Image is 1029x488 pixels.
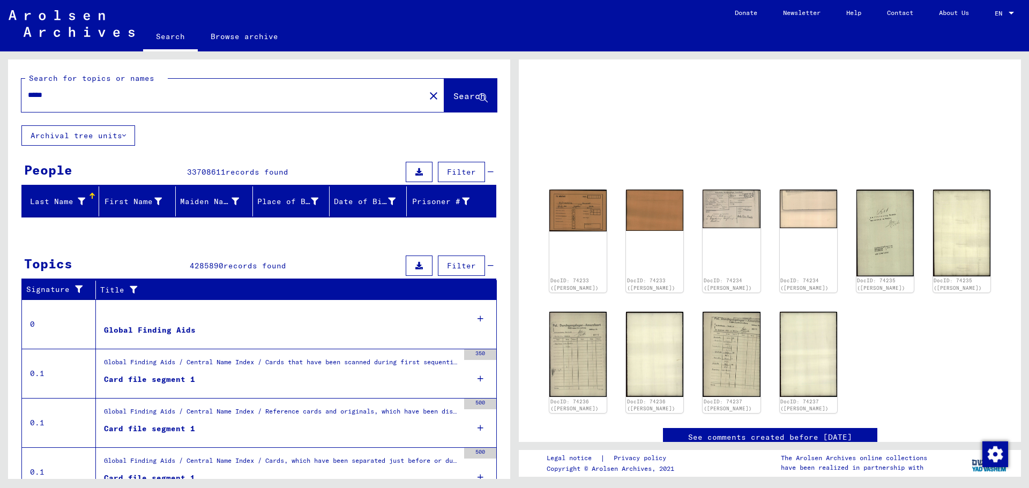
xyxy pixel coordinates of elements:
img: Change consent [982,441,1008,467]
td: 0.1 [22,349,96,398]
div: Global Finding Aids [104,325,196,336]
a: DocID: 74233 ([PERSON_NAME]) [550,277,599,291]
div: Global Finding Aids / Central Name Index / Reference cards and originals, which have been discove... [104,407,459,422]
div: First Name [103,196,162,207]
mat-header-cell: Date of Birth [330,186,407,216]
div: Date of Birth [334,196,396,207]
div: 350 [464,349,496,360]
div: Global Finding Aids / Central Name Index / Cards that have been scanned during first sequential m... [104,357,459,372]
a: Browse archive [198,24,291,49]
span: Search [453,91,486,101]
div: Global Finding Aids / Central Name Index / Cards, which have been separated just before or during... [104,456,459,471]
button: Search [444,79,497,112]
div: Signature [26,281,98,298]
mat-header-cell: Prisoner # [407,186,496,216]
p: have been realized in partnership with [781,463,927,472]
img: 001.jpg [856,190,914,276]
mat-header-cell: Place of Birth [253,186,330,216]
div: First Name [103,193,176,210]
img: 001.jpg [549,312,607,397]
a: DocID: 74237 ([PERSON_NAME]) [704,399,752,412]
a: DocID: 74237 ([PERSON_NAME]) [780,399,829,412]
span: EN [995,10,1006,17]
div: Date of Birth [334,193,409,210]
a: Search [143,24,198,51]
div: People [24,160,72,179]
span: 33708611 [187,167,226,177]
img: 002.jpg [933,190,990,276]
span: 4285890 [190,261,223,271]
a: DocID: 74234 ([PERSON_NAME]) [780,277,829,291]
p: Copyright © Arolsen Archives, 2021 [547,464,679,474]
img: 002.jpg [780,312,837,397]
div: Place of Birth [257,196,319,207]
div: Topics [24,254,72,273]
a: Legal notice [547,453,600,464]
div: Title [100,281,486,298]
a: DocID: 74236 ([PERSON_NAME]) [627,399,675,412]
span: records found [223,261,286,271]
a: See comments created before [DATE] [688,432,852,443]
button: Archival tree units [21,125,135,146]
a: DocID: 74236 ([PERSON_NAME]) [550,399,599,412]
img: Arolsen_neg.svg [9,10,135,37]
span: Filter [447,167,476,177]
button: Filter [438,256,485,276]
div: Signature [26,284,87,295]
img: yv_logo.png [970,449,1010,476]
mat-header-cell: Last Name [22,186,99,216]
mat-label: Search for topics or names [29,73,154,83]
div: Place of Birth [257,193,332,210]
button: Filter [438,162,485,182]
div: | [547,453,679,464]
p: The Arolsen Archives online collections [781,453,927,463]
span: Filter [447,261,476,271]
div: Card file segment 1 [104,423,195,434]
a: Privacy policy [605,453,679,464]
td: 0 [22,299,96,349]
img: 002.jpg [626,312,683,397]
a: DocID: 74235 ([PERSON_NAME]) [934,277,982,291]
a: DocID: 74233 ([PERSON_NAME]) [627,277,675,291]
div: 500 [464,448,496,459]
div: Card file segment 1 [104,472,195,484]
img: 002.jpg [626,190,683,231]
img: 002.jpg [780,190,837,229]
mat-header-cell: First Name [99,186,176,216]
div: Last Name [26,193,99,210]
img: 001.jpg [549,190,607,231]
img: 001.jpg [703,312,760,397]
mat-icon: close [427,89,440,102]
img: 001.jpg [703,190,760,228]
div: Maiden Name [180,193,252,210]
div: Card file segment 1 [104,374,195,385]
mat-header-cell: Maiden Name [176,186,253,216]
div: Title [100,284,475,296]
button: Clear [423,85,444,106]
div: Last Name [26,196,85,207]
td: 0.1 [22,398,96,447]
div: 500 [464,399,496,409]
div: Prisoner # [411,193,483,210]
span: records found [226,167,288,177]
a: DocID: 74235 ([PERSON_NAME]) [857,277,905,291]
div: Prisoner # [411,196,470,207]
a: DocID: 74234 ([PERSON_NAME]) [704,277,752,291]
div: Maiden Name [180,196,239,207]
